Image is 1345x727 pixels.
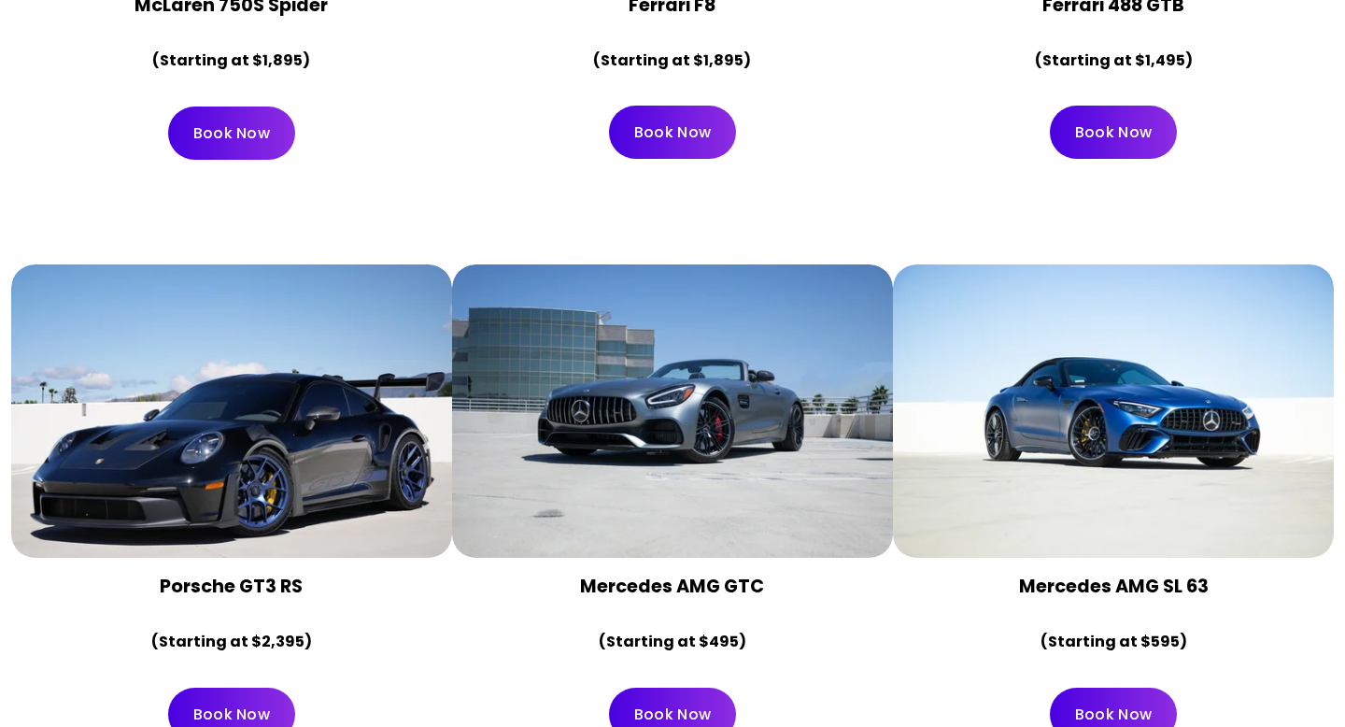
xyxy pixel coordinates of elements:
strong: (Starting at $1,495) [1035,50,1193,71]
strong: Mercedes AMG GTC [580,574,764,599]
strong: (Starting at $595) [1041,631,1187,652]
a: Book Now [609,106,736,159]
strong: (Starting at $2,395) [151,631,312,652]
strong: (Starting at $1,895) [152,50,310,71]
a: Book Now [1050,106,1177,159]
a: Book Now [168,107,295,160]
strong: (Starting at $1,895) [593,50,751,71]
strong: (Starting at $495) [599,631,746,652]
strong: Porsche GT3 RS [160,574,303,599]
strong: Mercedes AMG SL 63 [1019,574,1209,599]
